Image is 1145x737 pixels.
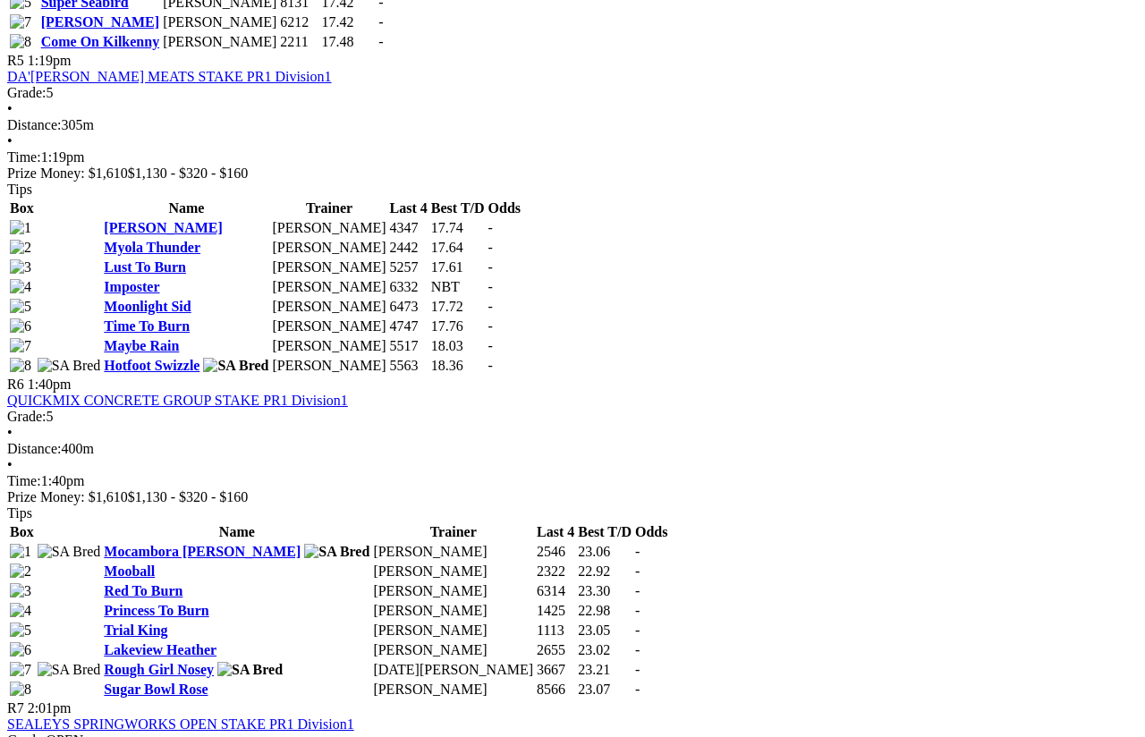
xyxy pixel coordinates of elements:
[10,338,31,354] img: 7
[279,33,318,51] td: 2211
[104,338,179,353] a: Maybe Rain
[217,662,283,678] img: SA Bred
[372,543,534,561] td: [PERSON_NAME]
[128,489,249,504] span: $1,130 - $320 - $160
[10,603,31,619] img: 4
[104,642,216,657] a: Lakeview Heather
[536,523,575,541] th: Last 4
[372,622,534,640] td: [PERSON_NAME]
[271,239,386,257] td: [PERSON_NAME]
[488,358,493,373] span: -
[271,258,386,276] td: [PERSON_NAME]
[10,662,31,678] img: 7
[635,563,640,579] span: -
[10,583,31,599] img: 3
[389,258,428,276] td: 5257
[104,299,191,314] a: Moonlight Sid
[279,13,318,31] td: 6212
[389,199,428,217] th: Last 4
[7,473,1138,489] div: 1:40pm
[41,14,159,30] a: [PERSON_NAME]
[378,34,383,49] span: -
[536,602,575,620] td: 1425
[104,563,155,579] a: Mooball
[635,583,640,598] span: -
[372,523,534,541] th: Trainer
[378,14,383,30] span: -
[10,563,31,580] img: 2
[41,34,159,49] a: Come On Kilkenny
[10,220,31,236] img: 1
[104,544,301,559] a: Mocambora [PERSON_NAME]
[271,318,386,335] td: [PERSON_NAME]
[372,681,534,699] td: [PERSON_NAME]
[10,544,31,560] img: 1
[488,338,493,353] span: -
[536,622,575,640] td: 1113
[271,199,386,217] th: Trainer
[7,85,47,100] span: Grade:
[372,582,534,600] td: [PERSON_NAME]
[321,13,377,31] td: 17.42
[28,377,72,392] span: 1:40pm
[7,117,61,132] span: Distance:
[577,661,632,679] td: 23.21
[321,33,377,51] td: 17.48
[389,357,428,375] td: 5563
[7,409,1138,425] div: 5
[7,101,13,116] span: •
[389,337,428,355] td: 5517
[10,623,31,639] img: 5
[7,149,41,165] span: Time:
[7,716,354,732] a: SEALEYS SPRINGWORKS OPEN STAKE PR1 Division1
[389,298,428,316] td: 6473
[104,279,159,294] a: Imposter
[488,240,493,255] span: -
[7,182,32,197] span: Tips
[430,219,486,237] td: 17.74
[28,53,72,68] span: 1:19pm
[7,133,13,148] span: •
[577,641,632,659] td: 23.02
[10,240,31,256] img: 2
[104,623,167,638] a: Trial King
[104,682,208,697] a: Sugar Bowl Rose
[536,661,575,679] td: 3667
[38,662,101,678] img: SA Bred
[103,523,370,541] th: Name
[7,425,13,440] span: •
[372,602,534,620] td: [PERSON_NAME]
[430,337,486,355] td: 18.03
[488,299,493,314] span: -
[7,165,1138,182] div: Prize Money: $1,610
[577,563,632,580] td: 22.92
[7,473,41,488] span: Time:
[634,523,668,541] th: Odds
[304,544,369,560] img: SA Bred
[7,377,24,392] span: R6
[7,149,1138,165] div: 1:19pm
[389,278,428,296] td: 6332
[7,505,32,521] span: Tips
[271,298,386,316] td: [PERSON_NAME]
[577,602,632,620] td: 22.98
[7,489,1138,505] div: Prize Money: $1,610
[488,259,493,275] span: -
[488,220,493,235] span: -
[104,662,214,677] a: Rough Girl Nosey
[7,441,61,456] span: Distance:
[10,318,31,335] img: 6
[536,563,575,580] td: 2322
[10,358,31,374] img: 8
[104,603,208,618] a: Princess To Burn
[635,544,640,559] span: -
[430,239,486,257] td: 17.64
[28,700,72,716] span: 2:01pm
[488,279,493,294] span: -
[389,239,428,257] td: 2442
[38,544,101,560] img: SA Bred
[104,583,182,598] a: Red To Burn
[389,219,428,237] td: 4347
[10,259,31,275] img: 3
[536,681,575,699] td: 8566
